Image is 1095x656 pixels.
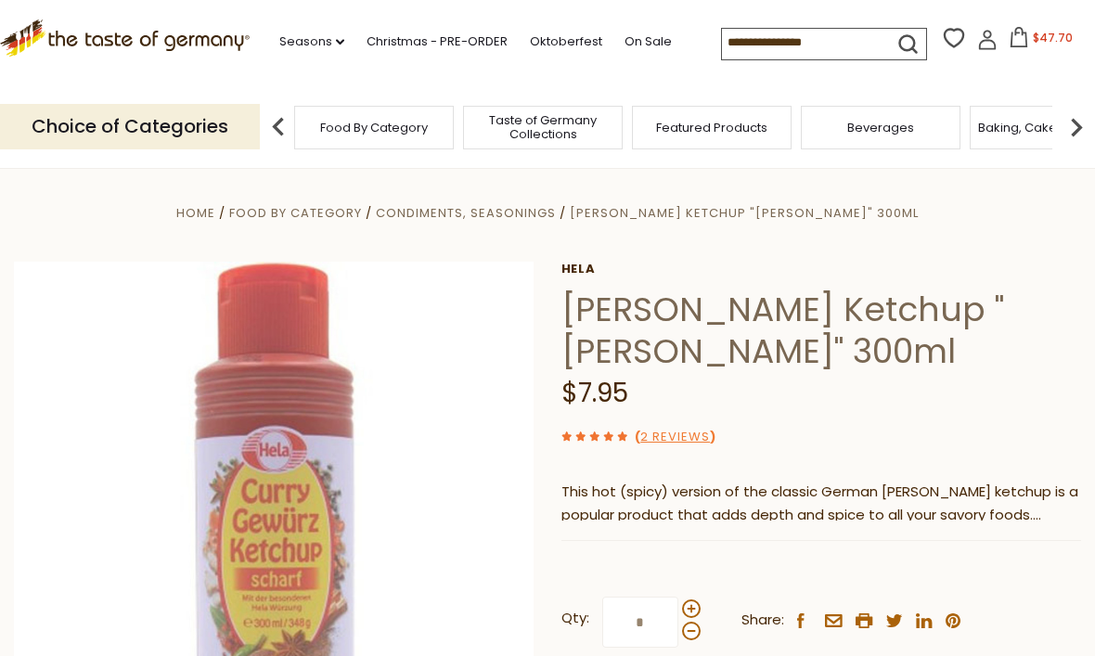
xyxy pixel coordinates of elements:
button: $47.70 [1001,27,1080,55]
span: $47.70 [1033,30,1073,45]
a: Taste of Germany Collections [469,113,617,141]
a: Food By Category [229,204,362,222]
a: On Sale [625,32,672,52]
a: Seasons [279,32,344,52]
a: 2 Reviews [640,428,710,447]
input: Qty: [602,597,678,648]
a: Beverages [847,121,914,135]
img: next arrow [1058,109,1095,146]
a: Christmas - PRE-ORDER [367,32,508,52]
img: previous arrow [260,109,297,146]
span: $7.95 [561,375,628,411]
a: Oktoberfest [530,32,602,52]
a: Featured Products [656,121,767,135]
a: Condiments, Seasonings [376,204,556,222]
span: ( ) [635,428,715,445]
p: This hot (spicy) version of the classic German [PERSON_NAME] ketchup is a popular product that ad... [561,481,1081,527]
a: Hela [561,262,1081,277]
a: Home [176,204,215,222]
strong: Qty: [561,607,589,630]
h1: [PERSON_NAME] Ketchup "[PERSON_NAME]" 300ml [561,289,1081,372]
span: Share: [741,609,784,632]
a: [PERSON_NAME] Ketchup "[PERSON_NAME]" 300ml [570,204,919,222]
a: Food By Category [320,121,428,135]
